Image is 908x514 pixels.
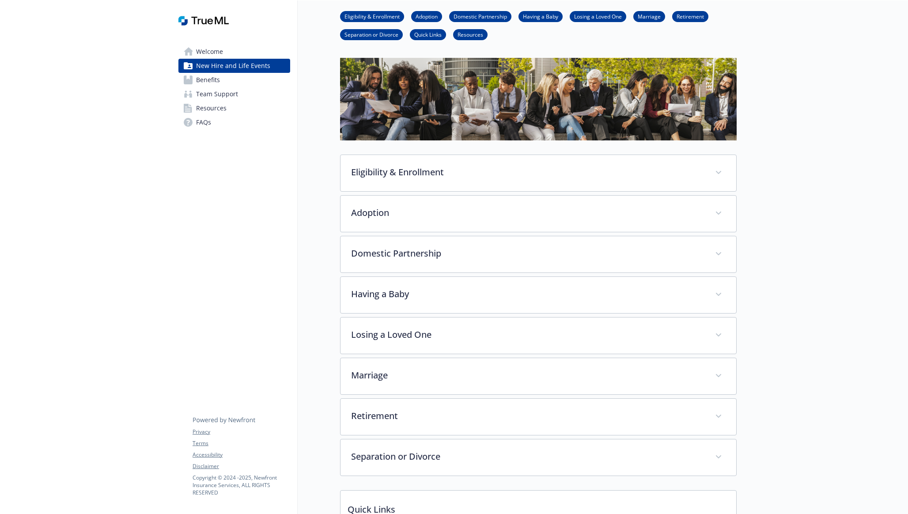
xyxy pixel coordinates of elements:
[340,155,736,191] div: Eligibility & Enrollment
[351,409,704,423] p: Retirement
[340,12,404,20] a: Eligibility & Enrollment
[196,73,220,87] span: Benefits
[351,369,704,382] p: Marriage
[196,101,227,115] span: Resources
[196,45,223,59] span: Welcome
[351,166,704,179] p: Eligibility & Enrollment
[196,87,238,101] span: Team Support
[340,399,736,435] div: Retirement
[340,317,736,354] div: Losing a Loved One
[193,439,290,447] a: Terms
[178,115,290,129] a: FAQs
[351,287,704,301] p: Having a Baby
[340,358,736,394] div: Marriage
[340,277,736,313] div: Having a Baby
[351,247,704,260] p: Domestic Partnership
[178,59,290,73] a: New Hire and Life Events
[672,12,708,20] a: Retirement
[193,462,290,470] a: Disclaimer
[570,12,626,20] a: Losing a Loved One
[340,196,736,232] div: Adoption
[340,236,736,272] div: Domestic Partnership
[193,474,290,496] p: Copyright © 2024 - 2025 , Newfront Insurance Services, ALL RIGHTS RESERVED
[351,206,704,219] p: Adoption
[340,58,737,140] img: new hire page banner
[178,73,290,87] a: Benefits
[351,328,704,341] p: Losing a Loved One
[633,12,665,20] a: Marriage
[178,101,290,115] a: Resources
[196,59,270,73] span: New Hire and Life Events
[453,30,488,38] a: Resources
[178,45,290,59] a: Welcome
[193,451,290,459] a: Accessibility
[340,30,403,38] a: Separation or Divorce
[193,428,290,436] a: Privacy
[351,450,704,463] p: Separation or Divorce
[449,12,511,20] a: Domestic Partnership
[340,439,736,476] div: Separation or Divorce
[410,30,446,38] a: Quick Links
[411,12,442,20] a: Adoption
[518,12,563,20] a: Having a Baby
[178,87,290,101] a: Team Support
[196,115,211,129] span: FAQs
